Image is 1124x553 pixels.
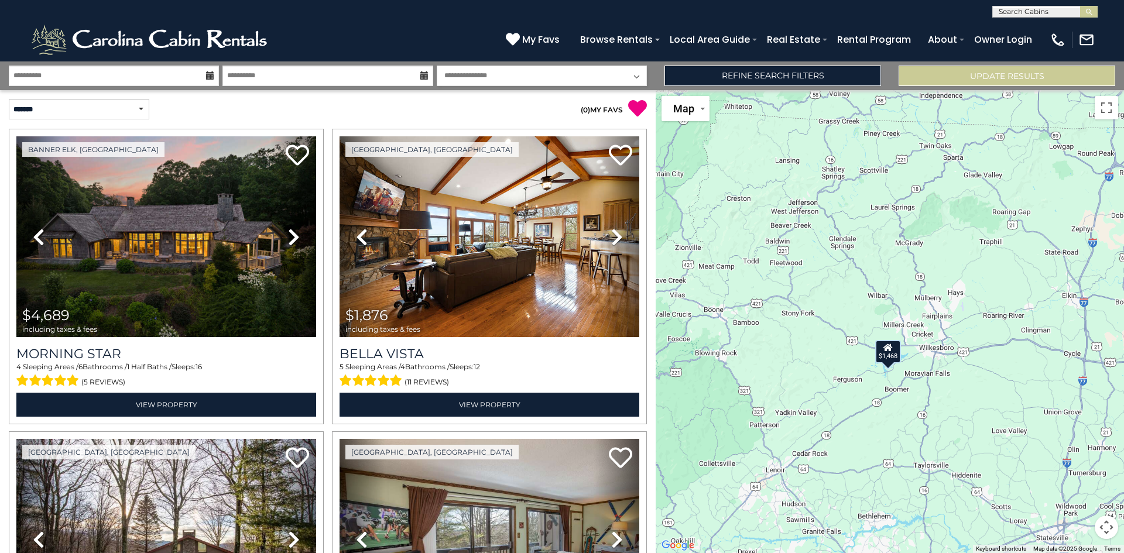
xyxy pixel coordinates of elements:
[22,142,165,157] a: Banner Elk, [GEOGRAPHIC_DATA]
[899,66,1115,86] button: Update Results
[22,445,196,459] a: [GEOGRAPHIC_DATA], [GEOGRAPHIC_DATA]
[506,32,563,47] a: My Favs
[581,105,590,114] span: ( )
[1095,516,1118,539] button: Map camera controls
[522,32,560,47] span: My Favs
[81,375,125,390] span: (5 reviews)
[22,307,70,324] span: $4,689
[664,29,756,50] a: Local Area Guide
[968,29,1038,50] a: Owner Login
[574,29,659,50] a: Browse Rentals
[609,446,632,471] a: Add to favorites
[976,545,1026,553] button: Keyboard shortcuts
[345,445,519,459] a: [GEOGRAPHIC_DATA], [GEOGRAPHIC_DATA]
[345,325,420,333] span: including taxes & fees
[1033,545,1097,552] span: Map data ©2025 Google
[474,362,480,371] span: 12
[400,362,405,371] span: 4
[340,362,344,371] span: 5
[340,136,639,337] img: thumbnail_164493838.jpeg
[875,339,901,363] div: $1,468
[286,446,309,471] a: Add to favorites
[127,362,172,371] span: 1 Half Baths /
[345,142,519,157] a: [GEOGRAPHIC_DATA], [GEOGRAPHIC_DATA]
[345,307,388,324] span: $1,876
[405,375,449,390] span: (11 reviews)
[340,346,639,362] a: Bella Vista
[78,362,83,371] span: 6
[761,29,826,50] a: Real Estate
[831,29,917,50] a: Rental Program
[664,66,881,86] a: Refine Search Filters
[1095,96,1118,119] button: Toggle fullscreen view
[340,362,639,390] div: Sleeping Areas / Bathrooms / Sleeps:
[922,29,963,50] a: About
[1104,545,1120,552] a: Terms (opens in new tab)
[1050,32,1066,48] img: phone-regular-white.png
[16,362,21,371] span: 4
[16,346,316,362] a: Morning Star
[662,96,710,121] button: Change map style
[16,362,316,390] div: Sleeping Areas / Bathrooms / Sleeps:
[29,22,272,57] img: White-1-2.png
[659,538,697,553] a: Open this area in Google Maps (opens a new window)
[196,362,202,371] span: 16
[673,102,694,115] span: Map
[340,393,639,417] a: View Property
[583,105,588,114] span: 0
[16,393,316,417] a: View Property
[1078,32,1095,48] img: mail-regular-white.png
[22,325,97,333] span: including taxes & fees
[609,143,632,169] a: Add to favorites
[16,136,316,337] img: thumbnail_163276265.jpeg
[286,143,309,169] a: Add to favorites
[581,105,623,114] a: (0)MY FAVS
[659,538,697,553] img: Google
